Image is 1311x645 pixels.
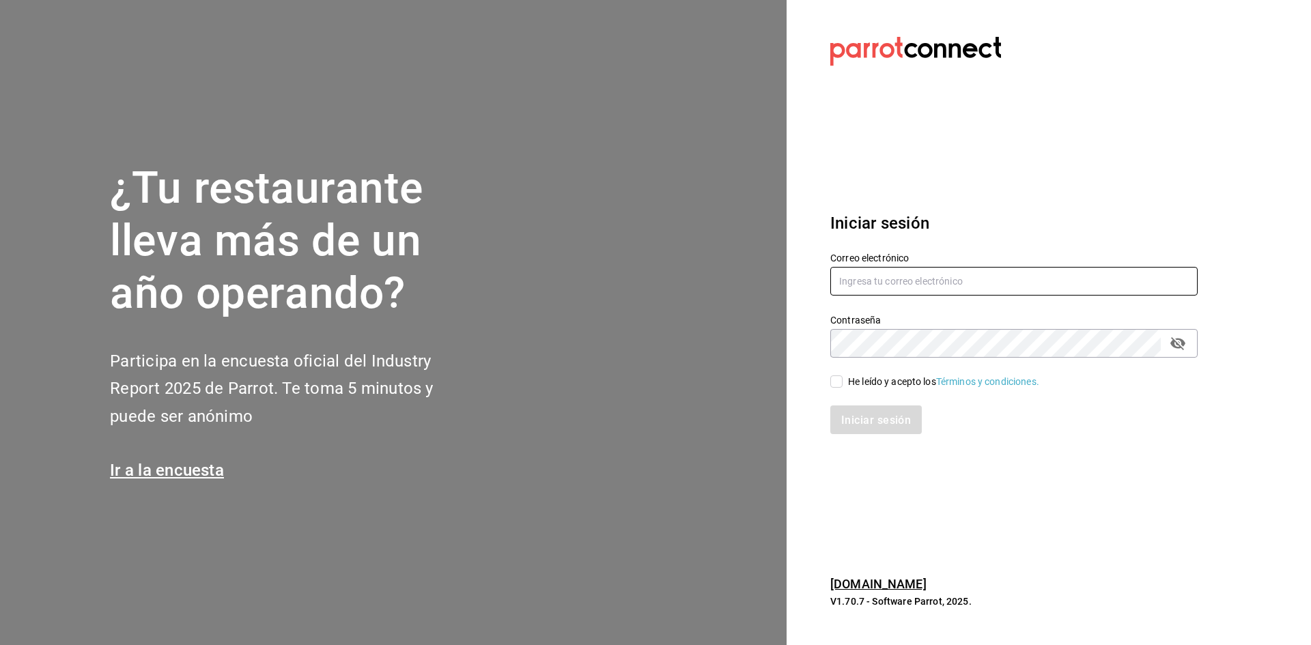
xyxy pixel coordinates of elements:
[830,315,881,326] font: Contraseña
[830,577,927,591] a: [DOMAIN_NAME]
[110,352,433,427] font: Participa en la encuesta oficial del Industry Report 2025 de Parrot. Te toma 5 minutos y puede se...
[110,162,423,319] font: ¿Tu restaurante lleva más de un año operando?
[848,376,936,387] font: He leído y acepto los
[936,376,1039,387] a: Términos y condiciones.
[830,253,909,263] font: Correo electrónico
[1166,332,1189,355] button: campo de contraseña
[830,596,972,607] font: V1.70.7 - Software Parrot, 2025.
[830,267,1198,296] input: Ingresa tu correo electrónico
[110,461,224,480] a: Ir a la encuesta
[830,214,929,233] font: Iniciar sesión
